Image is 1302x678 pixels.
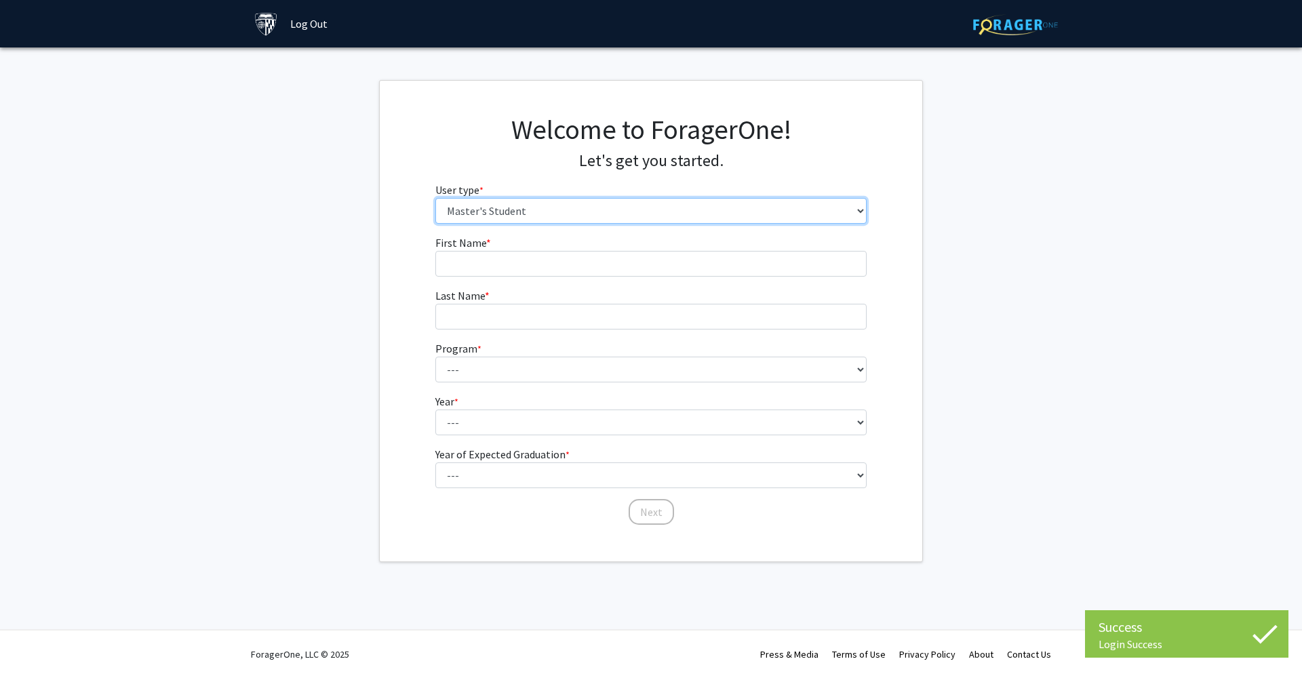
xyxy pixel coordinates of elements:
[435,151,867,171] h4: Let's get you started.
[1099,617,1275,637] div: Success
[1007,648,1051,660] a: Contact Us
[899,648,955,660] a: Privacy Policy
[629,499,674,525] button: Next
[973,14,1058,35] img: ForagerOne Logo
[251,631,349,678] div: ForagerOne, LLC © 2025
[10,617,58,668] iframe: Chat
[435,182,484,198] label: User type
[832,648,886,660] a: Terms of Use
[435,446,570,462] label: Year of Expected Graduation
[435,289,485,302] span: Last Name
[435,236,486,250] span: First Name
[254,12,278,36] img: Johns Hopkins University Logo
[1099,637,1275,651] div: Login Success
[435,113,867,146] h1: Welcome to ForagerOne!
[969,648,993,660] a: About
[760,648,818,660] a: Press & Media
[435,393,458,410] label: Year
[435,340,481,357] label: Program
